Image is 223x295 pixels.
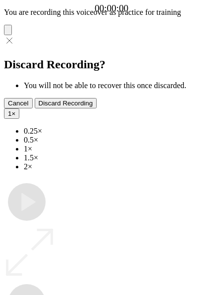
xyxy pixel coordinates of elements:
button: Discard Recording [35,98,97,108]
li: 2× [24,162,219,171]
li: 1× [24,145,219,153]
li: You will not be able to recover this once discarded. [24,81,219,90]
button: 1× [4,108,19,119]
p: You are recording this voiceover as practice for training [4,8,219,17]
a: 00:00:00 [95,3,128,14]
li: 0.5× [24,136,219,145]
li: 1.5× [24,153,219,162]
button: Cancel [4,98,33,108]
h2: Discard Recording? [4,58,219,71]
span: 1 [8,110,11,117]
li: 0.25× [24,127,219,136]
